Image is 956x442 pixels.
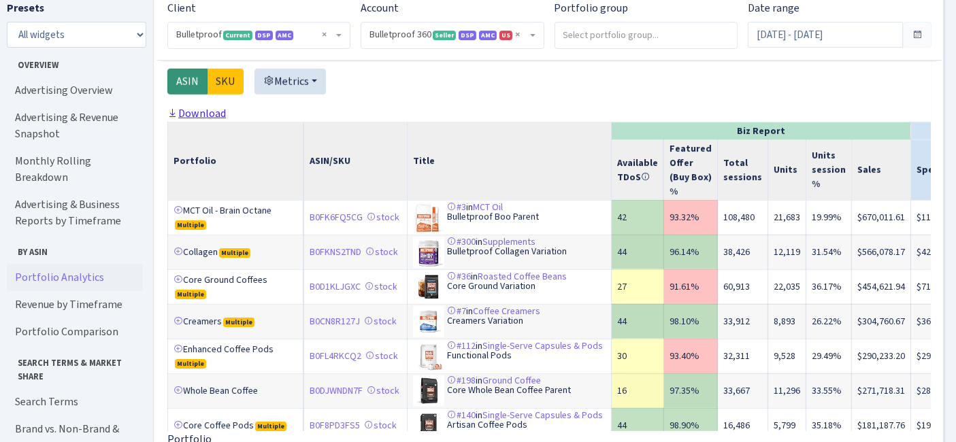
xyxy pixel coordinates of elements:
span: Multiple [219,248,250,258]
td: Creamers [168,304,304,339]
a: B0FKNS2TND [310,245,361,258]
a: Ground Coffee [483,374,542,387]
a: stock [365,350,398,362]
td: 36.17% [806,269,852,304]
td: in Bulletproof Collagen Variation [408,235,612,269]
td: 42 [612,200,664,235]
a: stock [367,211,399,224]
a: Portfolio Analytics [7,264,143,291]
span: DSP [255,31,273,40]
span: Bulletproof <span class="badge badge-success">Current</span><span class="badge badge-primary">DSP... [176,28,333,41]
th: Units session % [806,139,852,200]
th: Biz Report [612,122,911,139]
span: Multiple [175,290,206,299]
td: Enhanced Coffee Pods [168,339,304,373]
a: #36 [448,270,472,283]
img: 41KII-UDnOL._SL75_.jpg [414,237,448,268]
td: Whole Bean Coffee [168,373,304,408]
td: 97.35% [664,373,718,408]
td: 31.54% [806,235,852,269]
a: Revenue by Timeframe [7,291,143,318]
span: Seller [433,31,456,40]
span: Bulletproof <span class="badge badge-success">Current</span><span class="badge badge-primary">DSP... [168,22,350,48]
td: 44 [612,304,664,339]
td: Collagen [168,235,304,269]
a: B0FK6FQ5CG [310,211,363,224]
a: Advertising Overview [7,77,143,104]
td: 98.10% [664,304,718,339]
td: 8,893 [768,304,806,339]
td: 30 [612,339,664,373]
a: stock [365,245,398,258]
img: 41J5LgpOZvL._SL75_.jpg [414,306,448,337]
th: Units [768,139,806,200]
td: 60,913 [718,269,768,304]
td: 9,528 [768,339,806,373]
span: By ASIN [7,240,142,258]
td: 91.61% [664,269,718,304]
img: 4178hSwjRWL._SL75_.jpg [414,341,448,372]
td: 16 [612,373,664,408]
a: B0FL4RKCQ2 [310,350,361,362]
td: 19.99% [806,200,852,235]
span: Bulletproof 360 <span class="badge badge-success">Seller</span><span class="badge badge-primary">... [361,22,543,48]
td: 93.32% [664,200,718,235]
td: 33.55% [806,373,852,408]
button: Metrics [254,69,326,95]
a: B0D1KLJGXC [310,280,361,293]
td: in Functional Pods [408,339,612,373]
a: Coffee Creamers [474,305,541,318]
td: 26.22% [806,304,852,339]
input: Select portfolio group... [555,22,738,47]
th: Available TDoS [612,139,664,200]
td: 12,119 [768,235,806,269]
a: #7 [448,305,467,318]
span: DSP [459,31,476,40]
td: $271,718.31 [852,373,911,408]
a: Supplements [483,235,536,248]
a: Advertising & Revenue Snapshot [7,104,143,148]
a: Portfolio Comparison [7,318,143,345]
label: SKU [207,69,244,95]
span: Multiple [175,220,206,230]
a: Download [167,106,226,120]
th: Portfolio [168,122,304,200]
span: Bulletproof 360 <span class="badge badge-success">Seller</span><span class="badge badge-primary">... [369,28,527,41]
td: 33,667 [718,373,768,408]
span: Multiple [223,318,254,327]
td: 21,683 [768,200,806,235]
img: 41MJG3hCgrL._SL75_.jpg [414,410,448,441]
span: Current [223,31,252,40]
td: 11,296 [768,373,806,408]
span: US [499,31,512,40]
span: Multiple [175,359,206,369]
th: Sales [852,139,911,200]
span: Search Terms & Market Share [7,351,142,382]
td: in Core Ground Variation [408,269,612,304]
td: 29.49% [806,339,852,373]
td: $566,078.17 [852,235,911,269]
a: B0F8PD3FS5 [310,419,360,432]
a: MCT Oil [474,201,504,214]
a: Monthly Rolling Breakdown [7,148,143,191]
span: AMC [276,31,293,40]
td: Core Ground Coffees [168,269,304,304]
td: in Core Whole Bean Coffee Parent [408,373,612,408]
td: 32,311 [718,339,768,373]
td: 38,426 [718,235,768,269]
th: Title [408,122,612,200]
a: B0DJWNDN7F [310,384,363,397]
span: Remove all items [516,28,521,41]
a: stock [367,384,399,397]
img: 41b9OTEB8rL._SL75_.jpg [414,271,448,303]
a: stock [365,280,397,293]
a: Advertising & Business Reports by Timeframe [7,191,143,235]
a: stock [364,315,397,328]
span: AMC [479,31,497,40]
td: 27 [612,269,664,304]
td: in Bulletproof Boo Parent [408,200,612,235]
td: 96.14% [664,235,718,269]
span: Multiple [255,422,286,431]
a: #198 [448,374,476,387]
a: #140 [448,409,476,422]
